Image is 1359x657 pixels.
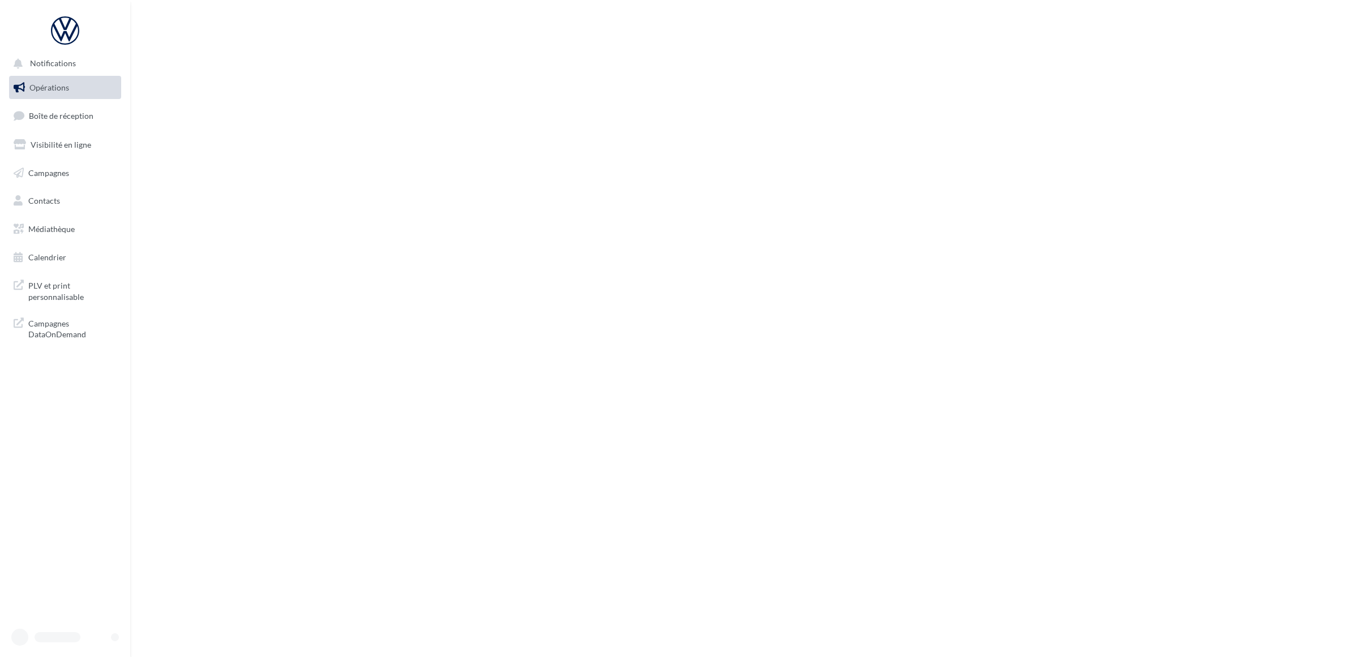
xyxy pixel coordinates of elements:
span: Contacts [28,196,60,205]
a: Campagnes DataOnDemand [7,311,123,345]
a: Boîte de réception [7,104,123,128]
a: Campagnes [7,161,123,185]
span: Campagnes [28,168,69,177]
span: Notifications [30,59,76,68]
span: Visibilité en ligne [31,140,91,149]
a: PLV et print personnalisable [7,273,123,307]
a: Calendrier [7,246,123,269]
span: Calendrier [28,252,66,262]
a: Visibilité en ligne [7,133,123,157]
span: Opérations [29,83,69,92]
span: Médiathèque [28,224,75,234]
a: Contacts [7,189,123,213]
span: Boîte de réception [29,111,93,121]
a: Opérations [7,76,123,100]
a: Médiathèque [7,217,123,241]
span: PLV et print personnalisable [28,278,117,302]
span: Campagnes DataOnDemand [28,316,117,340]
